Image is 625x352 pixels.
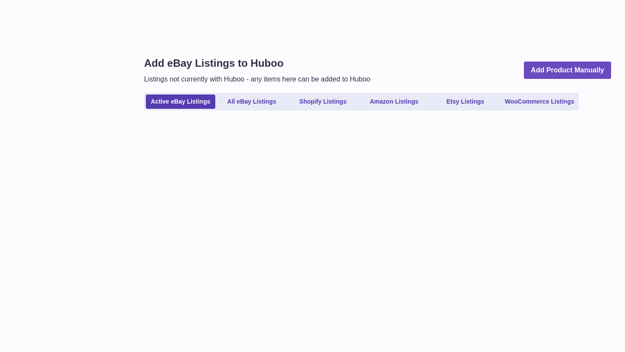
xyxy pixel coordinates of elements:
a: WooCommerce Listings [502,95,577,109]
a: Shopify Listings [288,95,358,109]
h1: Add eBay Listings to Huboo [144,56,370,70]
a: All eBay Listings [217,95,286,109]
a: Amazon Listings [359,95,429,109]
a: Active eBay Listings [146,95,215,109]
p: Listings not currently with Huboo - any items here can be added to Huboo [144,75,370,84]
a: Add Product Manually [524,62,611,79]
a: Etsy Listings [431,95,500,109]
